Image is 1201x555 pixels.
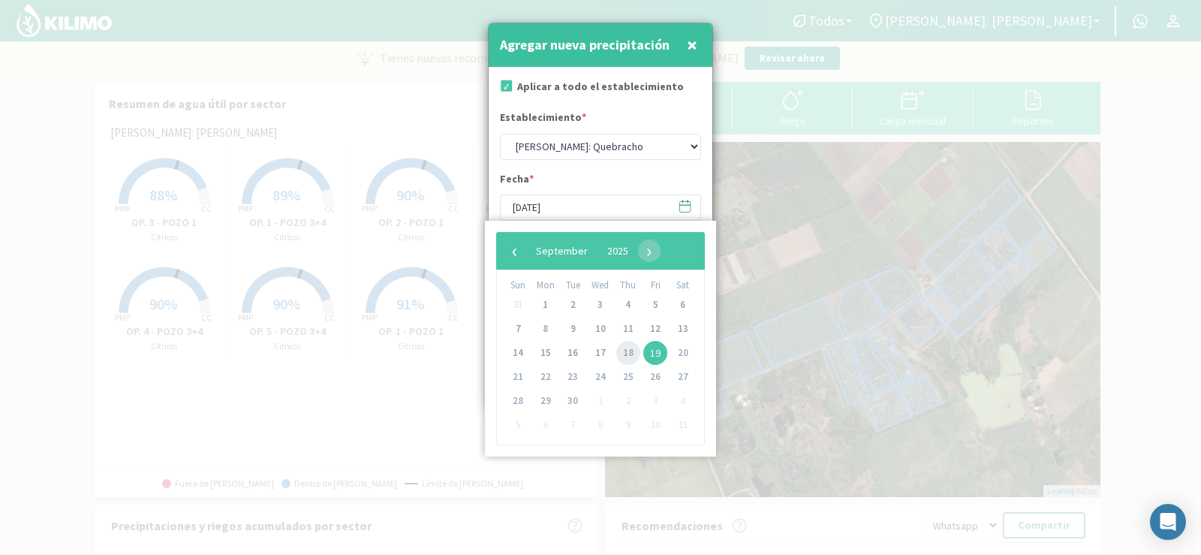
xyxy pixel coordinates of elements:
span: 21 [506,365,530,389]
span: 11 [616,317,640,341]
button: ‹ [504,240,526,262]
span: 23 [561,365,585,389]
span: 17 [588,341,613,365]
span: 4 [671,389,695,413]
label: Fecha [500,171,534,191]
span: 1 [588,389,613,413]
th: weekday [669,278,697,293]
span: 28 [506,389,530,413]
span: 22 [534,365,558,389]
span: 29 [534,389,558,413]
span: 18 [616,341,640,365]
span: 6 [534,413,558,437]
span: 2 [561,293,585,317]
th: weekday [587,278,615,293]
span: 16 [561,341,585,365]
span: 3 [588,293,613,317]
span: 9 [616,413,640,437]
span: 9 [561,317,585,341]
span: 12 [643,317,667,341]
span: 20 [671,341,695,365]
span: 3 [643,389,667,413]
label: Aplicar a todo el establecimiento [517,79,684,95]
h4: Agregar nueva precipitación [500,35,670,56]
span: 8 [534,317,558,341]
span: 19 [643,341,667,365]
bs-datepicker-container: calendar [485,221,716,457]
span: 6 [671,293,695,317]
span: 15 [534,341,558,365]
span: 27 [671,365,695,389]
span: 8 [588,413,613,437]
button: 2025 [597,240,638,262]
th: weekday [614,278,642,293]
th: weekday [642,278,670,293]
span: 2025 [607,244,628,258]
span: 4 [616,293,640,317]
label: Establecimiento [500,110,586,129]
span: September [536,244,588,258]
th: weekday [504,278,532,293]
span: 13 [671,317,695,341]
span: 24 [588,365,613,389]
bs-datepicker-navigation-view: ​ ​ ​ [504,240,661,254]
span: 1 [534,293,558,317]
th: weekday [559,278,587,293]
span: 31 [506,293,530,317]
span: 7 [561,413,585,437]
span: × [687,32,697,57]
th: weekday [532,278,560,293]
span: 30 [561,389,585,413]
span: › [638,240,661,262]
span: 10 [643,413,667,437]
button: Close [683,30,701,60]
span: 25 [616,365,640,389]
div: Open Intercom Messenger [1150,504,1186,540]
span: 2 [616,389,640,413]
span: 10 [588,317,613,341]
span: 5 [506,413,530,437]
span: 14 [506,341,530,365]
span: 11 [671,413,695,437]
span: 7 [506,317,530,341]
span: 5 [643,293,667,317]
button: September [526,240,597,262]
span: 26 [643,365,667,389]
